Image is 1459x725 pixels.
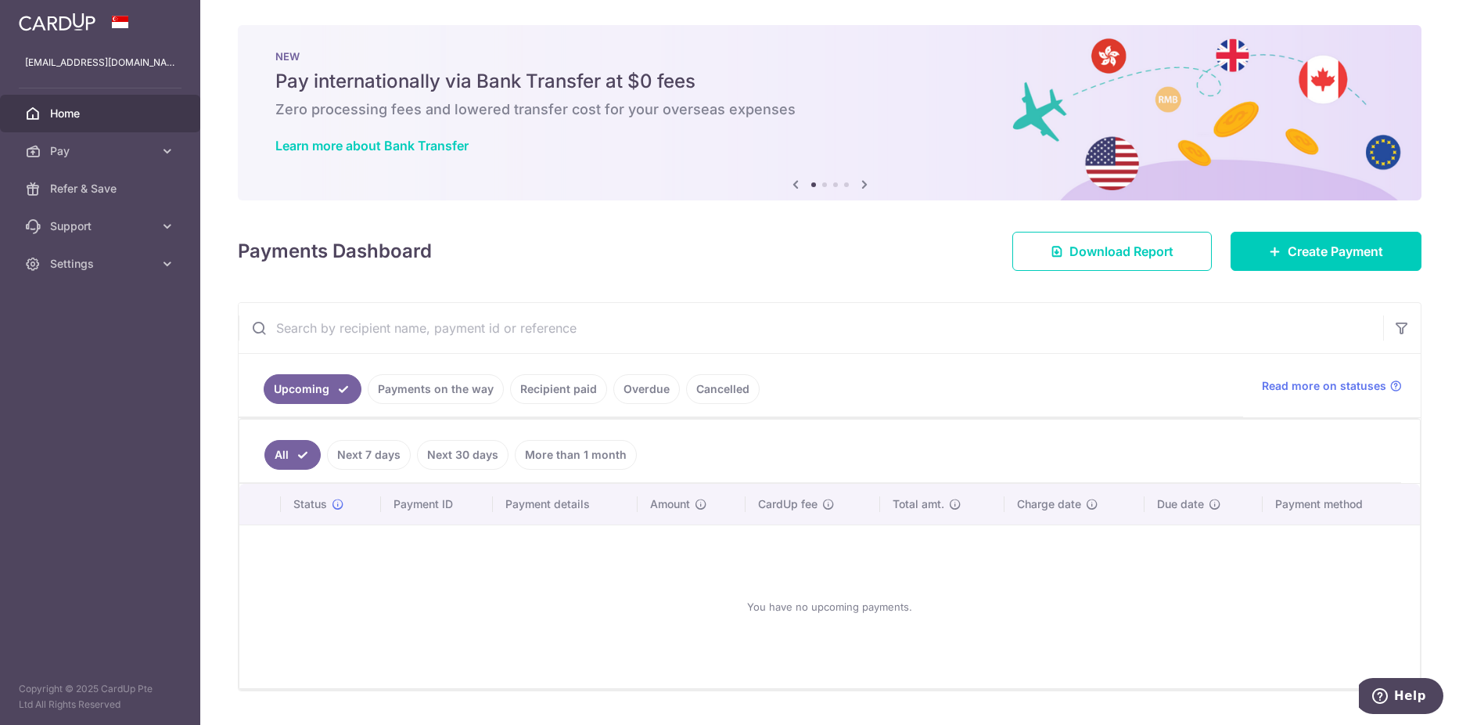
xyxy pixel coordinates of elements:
[50,218,153,234] span: Support
[650,496,690,512] span: Amount
[19,13,95,31] img: CardUp
[1262,378,1402,394] a: Read more on statuses
[327,440,411,470] a: Next 7 days
[275,100,1384,119] h6: Zero processing fees and lowered transfer cost for your overseas expenses
[493,484,638,525] th: Payment details
[50,256,153,272] span: Settings
[1017,496,1081,512] span: Charge date
[238,25,1421,200] img: Bank transfer banner
[275,138,469,153] a: Learn more about Bank Transfer
[381,484,493,525] th: Payment ID
[275,69,1384,94] h5: Pay internationally via Bank Transfer at $0 fees
[1359,678,1443,717] iframe: Opens a widget where you can find more information
[368,374,504,404] a: Payments on the way
[293,496,327,512] span: Status
[239,303,1383,353] input: Search by recipient name, payment id or reference
[1157,496,1204,512] span: Due date
[1231,232,1421,271] a: Create Payment
[758,496,818,512] span: CardUp fee
[1263,484,1420,525] th: Payment method
[515,440,637,470] a: More than 1 month
[1262,378,1386,394] span: Read more on statuses
[275,50,1384,63] p: NEW
[893,496,944,512] span: Total amt.
[264,440,321,470] a: All
[417,440,508,470] a: Next 30 days
[50,181,153,197] span: Refer & Save
[1069,242,1173,261] span: Download Report
[50,143,153,159] span: Pay
[258,538,1401,676] div: You have no upcoming payments.
[50,106,153,121] span: Home
[686,374,760,404] a: Cancelled
[264,374,361,404] a: Upcoming
[1012,232,1212,271] a: Download Report
[238,237,432,265] h4: Payments Dashboard
[1288,242,1383,261] span: Create Payment
[510,374,607,404] a: Recipient paid
[613,374,680,404] a: Overdue
[25,55,175,70] p: [EMAIL_ADDRESS][DOMAIN_NAME]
